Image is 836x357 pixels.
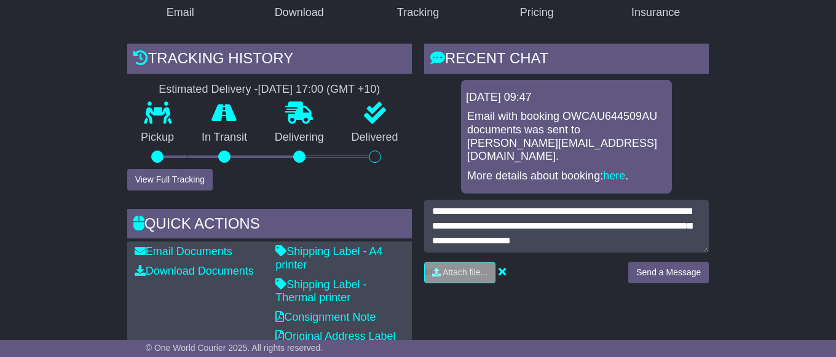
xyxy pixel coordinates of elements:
a: Consignment Note [275,311,376,323]
div: Pricing [520,4,554,21]
button: Send a Message [628,262,709,283]
div: RECENT CHAT [424,44,709,77]
div: Estimated Delivery - [127,83,412,96]
button: View Full Tracking [127,169,213,190]
p: Delivering [261,131,337,144]
div: [DATE] 17:00 (GMT +10) [258,83,380,96]
a: Email Documents [135,245,232,257]
a: here [603,170,625,182]
p: More details about booking: . [467,170,666,183]
p: Email with booking OWCAU644509AU documents was sent to [PERSON_NAME][EMAIL_ADDRESS][DOMAIN_NAME]. [467,110,666,163]
p: In Transit [188,131,261,144]
div: Quick Actions [127,209,412,242]
div: [DATE] 09:47 [466,91,667,104]
p: Pickup [127,131,188,144]
div: Download [275,4,324,21]
p: Delivered [337,131,412,144]
a: Shipping Label - A4 printer [275,245,382,271]
a: Original Address Label [275,330,395,342]
div: Email [167,4,194,21]
span: © One World Courier 2025. All rights reserved. [146,343,323,353]
a: Download Documents [135,265,254,277]
a: Shipping Label - Thermal printer [275,278,366,304]
div: Insurance [631,4,680,21]
div: Tracking [397,4,439,21]
div: Tracking history [127,44,412,77]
